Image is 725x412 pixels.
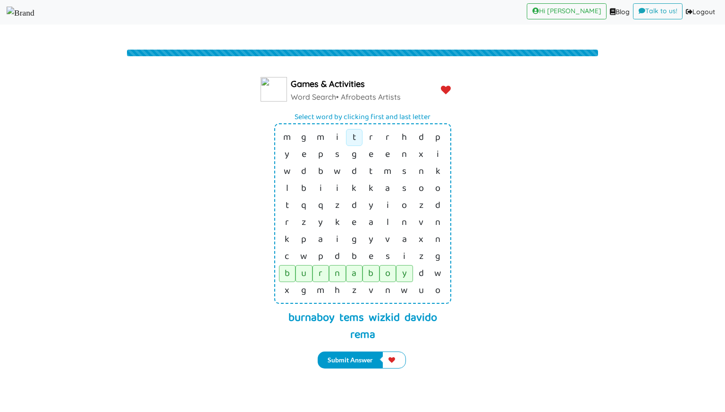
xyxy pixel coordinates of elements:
[385,180,390,197] a: a
[301,163,306,180] a: d
[402,146,407,163] a: n
[335,146,339,163] a: s
[317,129,324,146] a: m
[435,283,440,299] a: o
[369,232,373,248] a: y
[387,197,389,214] a: i
[419,283,424,299] a: u
[301,197,306,214] a: q
[633,3,683,19] a: Talk to us!
[286,197,289,214] a: t
[607,3,633,21] a: Blog
[318,197,323,214] a: q
[368,266,373,282] a: b
[291,77,401,92] p: Games & Activities
[285,249,289,265] a: c
[435,129,440,146] a: p
[352,283,356,299] a: z
[318,232,323,248] a: a
[301,266,306,282] a: u
[369,163,372,180] a: t
[317,283,324,299] a: m
[291,91,401,103] p: Word Search • Afrobeats Artists
[401,283,408,299] a: w
[353,129,356,146] a: t
[334,163,341,180] a: w
[336,129,338,146] a: i
[352,232,357,248] a: g
[318,163,323,180] a: b
[419,180,424,197] a: o
[301,232,306,248] a: p
[285,283,289,299] a: x
[7,7,34,19] img: Select Course Page
[683,3,718,21] a: Logout
[419,197,423,214] a: z
[402,163,406,180] a: s
[352,266,356,282] a: a
[335,266,340,282] a: n
[320,180,322,197] a: i
[301,180,306,197] a: b
[402,197,407,214] a: o
[435,232,440,248] a: n
[369,129,373,146] a: r
[352,146,357,163] a: g
[527,3,607,19] a: Hi [PERSON_NAME]
[384,163,391,180] a: m
[318,352,383,369] button: Submit Answer
[336,232,338,248] a: i
[419,146,423,163] a: x
[402,180,406,197] a: s
[319,266,322,282] a: r
[285,266,290,282] a: b
[435,249,440,265] a: g
[385,232,390,248] a: v
[262,111,463,123] p: Select word by clicking first and last letter
[336,180,338,197] a: i
[402,232,407,248] a: a
[352,180,356,197] a: k
[285,232,289,248] a: k
[385,266,390,282] a: o
[386,249,390,265] a: s
[350,326,375,343] li: rema
[419,129,424,146] a: d
[318,146,323,163] a: p
[286,180,288,197] a: l
[403,249,405,265] a: i
[352,163,357,180] a: d
[405,309,437,326] li: davido
[335,215,340,231] a: k
[419,232,423,248] a: x
[369,215,373,231] a: a
[437,146,439,163] a: i
[352,249,357,265] a: b
[283,129,291,146] a: m
[285,215,289,231] a: r
[402,215,407,231] a: n
[419,215,423,231] a: v
[335,283,340,299] a: h
[419,266,424,282] a: d
[369,146,373,163] a: e
[302,215,306,231] a: z
[369,249,373,265] a: e
[369,309,400,326] li: wizkid
[385,283,390,299] a: n
[318,352,406,369] div: Submit Answer
[261,77,287,102] img: games-puzzles.a484aa61.png
[385,146,390,163] a: e
[402,266,407,282] a: y
[386,129,389,146] a: r
[284,163,291,180] a: w
[352,197,357,214] a: d
[339,309,364,326] li: tems
[288,309,335,326] li: burnaboy
[285,146,289,163] a: y
[435,197,440,214] a: d
[369,283,373,299] a: v
[434,266,441,282] a: w
[318,215,323,231] a: y
[435,180,440,197] a: o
